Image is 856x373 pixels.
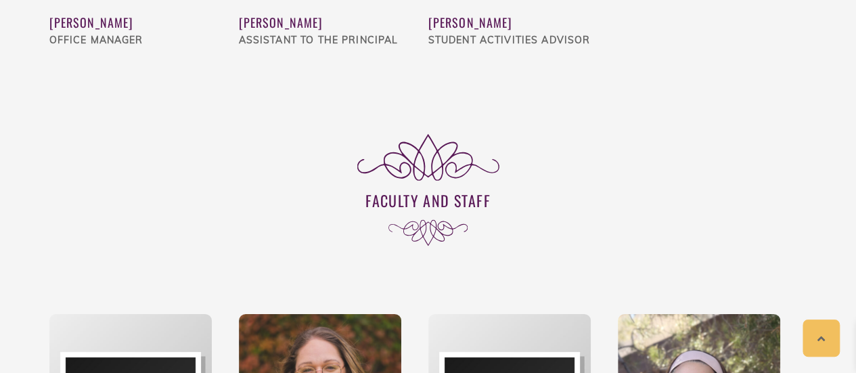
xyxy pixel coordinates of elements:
h3: faculty and Staff [49,190,807,211]
div: [PERSON_NAME] [428,14,591,32]
div: Office Manager [49,32,212,49]
div: Assistant to the Principal [239,32,401,49]
div: [PERSON_NAME] [239,14,401,32]
div: [PERSON_NAME] [49,14,212,32]
div: Student Activities Advisor [428,32,591,49]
